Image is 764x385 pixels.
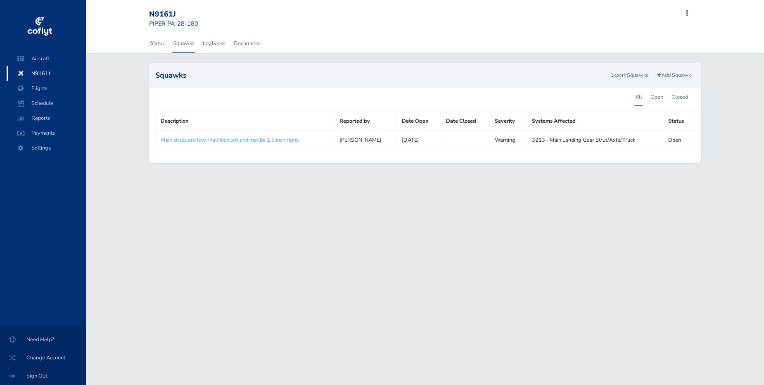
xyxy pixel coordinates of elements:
th: Date Closed [441,112,489,131]
th: Status [663,112,695,131]
span: Schedule [15,96,78,111]
th: Reported by [334,112,396,131]
span: Settings [15,140,78,155]
th: Systems Affected [527,112,663,131]
a: Closed [671,88,688,106]
td: 3213 - Main Landing Gear Strut/Axle/Truck [527,131,663,150]
small: PIPER PA-28-180 [149,19,198,28]
th: Severity [489,112,527,131]
a: All [634,88,643,106]
td: [PERSON_NAME] [334,131,396,150]
span: Aircraft [15,51,78,66]
a: Add Squawk [653,69,695,81]
h2: Squawks [155,71,607,79]
a: Documents [233,34,261,52]
span: N9161J [15,66,78,81]
a: Open [650,88,664,106]
span: Change Account [10,350,76,365]
a: Main struts are low. Half inch left and maybe 1.5 inch right. [161,136,299,144]
span: Sign Out [10,368,76,383]
span: Flights [15,81,78,96]
td: Warning [489,131,527,150]
div: N9161J [149,10,209,19]
td: [DATE] [396,131,441,150]
th: Date Open [396,112,441,131]
a: Squawks [172,34,195,52]
img: coflyt logo [26,14,53,39]
a: Logbooks [202,34,226,52]
span: Need Help? [10,332,76,347]
span: Reports [15,111,78,126]
th: Description [155,112,334,131]
a: Status [149,34,166,52]
td: Open [663,131,695,150]
span: Payments [15,126,78,140]
a: Export Squawks [607,69,652,81]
